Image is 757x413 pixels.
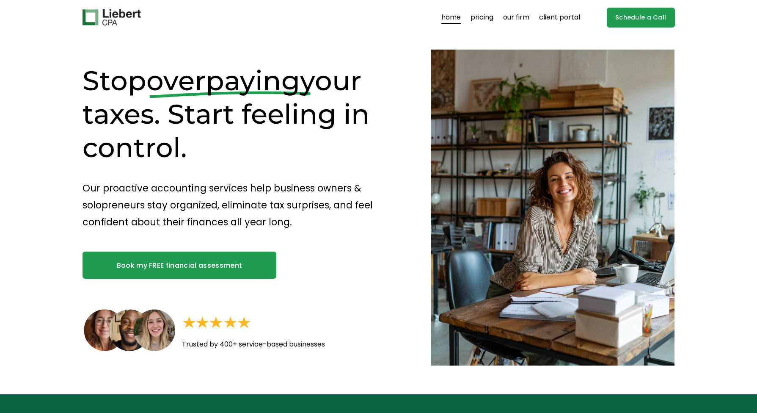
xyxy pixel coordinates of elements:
[503,11,529,24] a: our firm
[83,9,141,25] img: Liebert CPA
[539,11,580,24] a: client portal
[607,8,675,28] a: Schedule a Call
[83,252,277,279] a: Book my FREE financial assessment
[441,11,461,24] a: home
[146,64,300,97] span: overpaying
[83,180,401,231] p: Our proactive accounting services help business owners & solopreneurs stay organized, eliminate t...
[182,338,376,351] p: Trusted by 400+ service-based businesses
[471,11,493,24] a: pricing
[83,64,401,164] h1: Stop your taxes. Start feeling in control.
